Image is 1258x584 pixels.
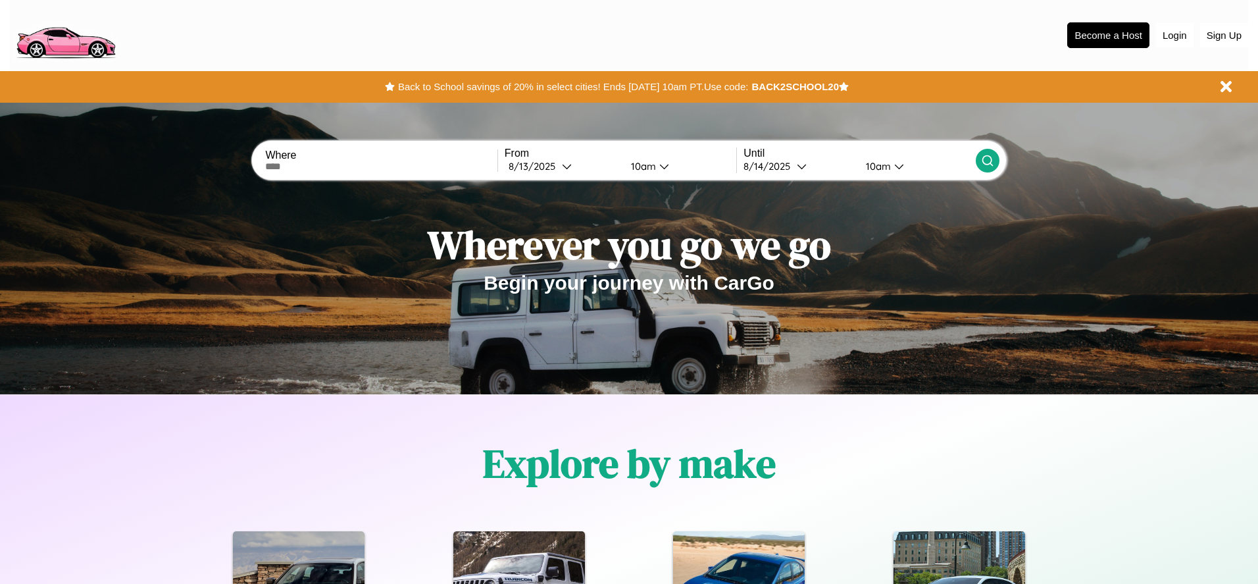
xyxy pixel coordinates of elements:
div: 10am [624,160,659,173]
div: 8 / 14 / 2025 [743,160,797,173]
button: 10am [855,159,975,173]
label: Until [743,147,975,159]
b: BACK2SCHOOL20 [751,81,839,92]
button: 8/13/2025 [505,159,620,173]
button: Become a Host [1067,22,1149,48]
label: From [505,147,736,159]
div: 8 / 13 / 2025 [509,160,562,173]
button: Sign Up [1200,23,1248,47]
h1: Explore by make [483,437,776,491]
label: Where [265,149,497,161]
button: Login [1156,23,1194,47]
div: 10am [859,160,894,173]
button: Back to School savings of 20% in select cities! Ends [DATE] 10am PT.Use code: [395,78,751,96]
img: logo [10,7,121,62]
button: 10am [620,159,736,173]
